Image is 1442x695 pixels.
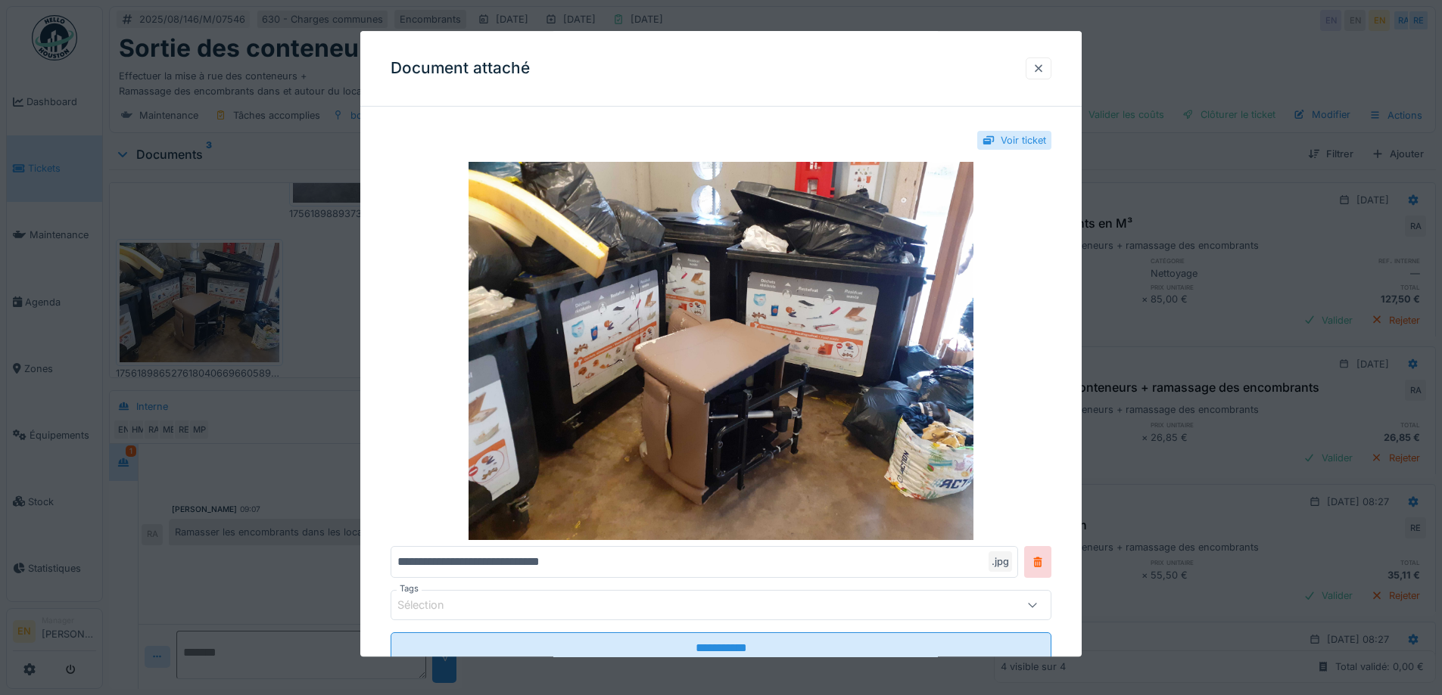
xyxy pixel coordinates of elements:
[391,59,530,78] h3: Document attaché
[989,552,1012,572] div: .jpg
[391,163,1051,541] img: 7a2d3269-542b-436d-adc0-2c19b2770808-1756189865276180406696605896257.jpg
[397,597,466,614] div: Sélection
[1001,133,1046,147] div: Voir ticket
[397,583,422,596] label: Tags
